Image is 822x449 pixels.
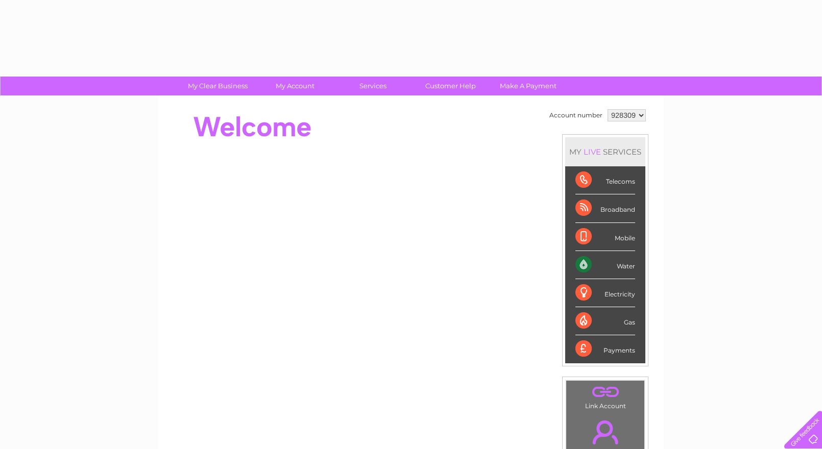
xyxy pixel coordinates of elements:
[569,383,642,401] a: .
[176,77,260,95] a: My Clear Business
[547,107,605,124] td: Account number
[565,137,645,166] div: MY SERVICES
[575,279,635,307] div: Electricity
[575,223,635,251] div: Mobile
[575,194,635,222] div: Broadband
[566,380,645,412] td: Link Account
[582,147,603,157] div: LIVE
[575,335,635,363] div: Payments
[331,77,415,95] a: Services
[408,77,493,95] a: Customer Help
[575,251,635,279] div: Water
[575,166,635,194] div: Telecoms
[575,307,635,335] div: Gas
[253,77,337,95] a: My Account
[486,77,570,95] a: Make A Payment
